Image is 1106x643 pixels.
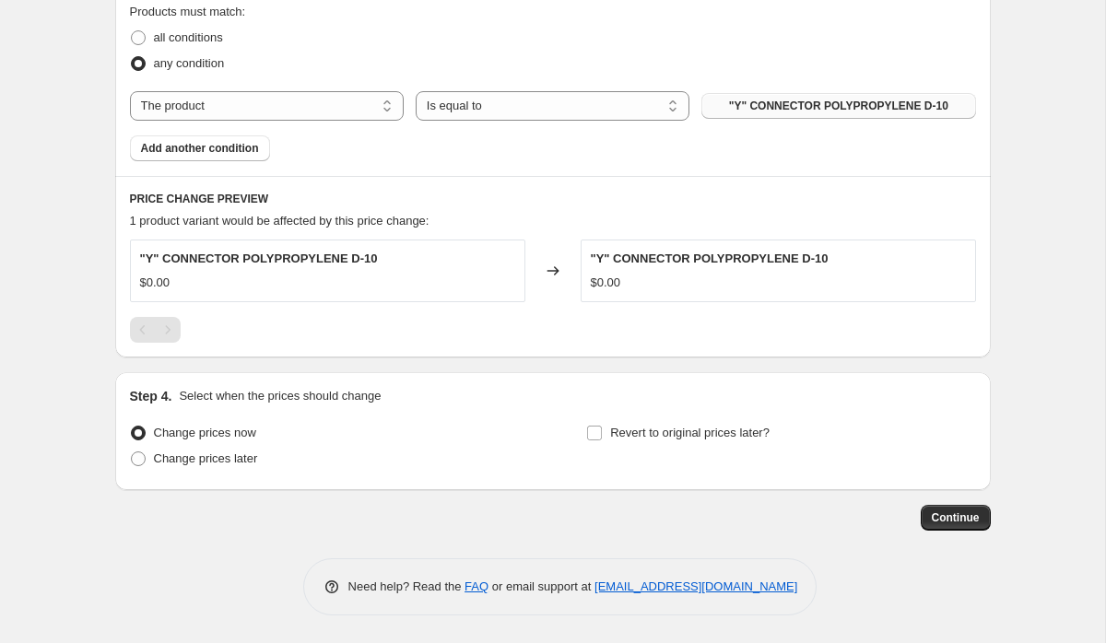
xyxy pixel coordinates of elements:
span: Continue [932,510,980,525]
span: Products must match: [130,5,246,18]
span: "Y" CONNECTOR POLYPROPYLENE D-10 [140,251,378,265]
span: any condition [154,56,225,70]
span: "Y" CONNECTOR POLYPROPYLENE D-10 [729,99,948,113]
button: Continue [921,505,991,531]
span: or email support at [488,579,594,593]
span: Need help? Read the [348,579,465,593]
p: Select when the prices should change [179,387,381,405]
a: FAQ [465,579,488,593]
span: "Y" CONNECTOR POLYPROPYLENE D-10 [591,251,829,265]
span: Change prices now [154,426,256,439]
span: Add another condition [141,141,259,156]
h6: PRICE CHANGE PREVIEW [130,192,976,206]
a: [EMAIL_ADDRESS][DOMAIN_NAME] [594,579,797,593]
div: $0.00 [591,274,621,292]
span: Revert to original prices later? [610,426,770,439]
button: Add another condition [130,135,270,161]
span: all conditions [154,30,223,44]
h2: Step 4. [130,387,172,405]
button: "Y" CONNECTOR POLYPROPYLENE D-10 [701,93,975,119]
nav: Pagination [130,317,181,343]
span: Change prices later [154,451,258,465]
span: 1 product variant would be affected by this price change: [130,214,429,228]
div: $0.00 [140,274,171,292]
